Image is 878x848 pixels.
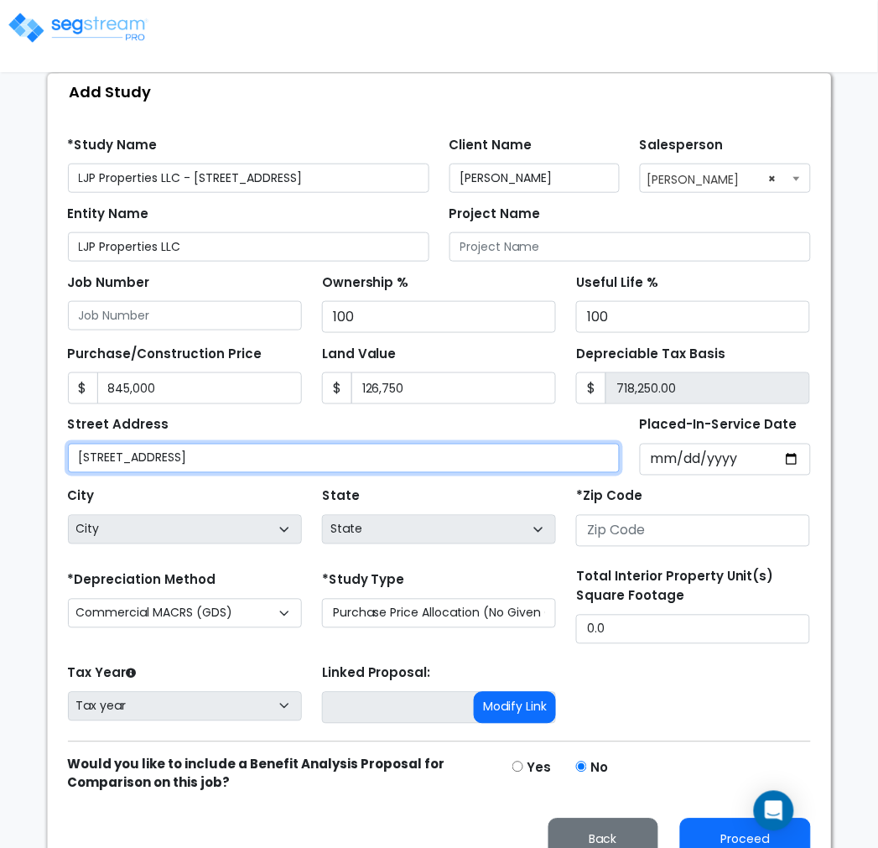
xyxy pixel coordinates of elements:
[56,74,831,110] div: Add Study
[576,615,810,644] input: total square foot
[576,372,606,404] span: $
[640,136,724,155] label: Salesperson
[97,372,302,404] input: Purchase or Construction Price
[474,692,556,724] button: Modify Link
[449,136,533,155] label: Client Name
[640,416,797,435] label: Placed-In-Service Date
[68,756,445,793] strong: Would you like to include a Benefit Analysis Proposal for Comparison on this job?
[68,232,429,262] input: Entity Name
[640,164,811,193] span: Zack Driscoll
[7,11,149,44] img: logo_pro_r.png
[322,372,352,404] span: $
[576,568,810,606] label: Total Interior Property Unit(s) Square Footage
[68,345,262,364] label: Purchase/Construction Price
[68,205,149,224] label: Entity Name
[68,273,150,293] label: Job Number
[351,372,556,404] input: Land Value
[322,273,409,293] label: Ownership %
[322,571,405,590] label: *Study Type
[605,372,810,404] input: 0.00
[322,345,397,364] label: Land Value
[322,487,360,507] label: State
[322,664,431,684] label: Linked Proposal:
[576,273,658,293] label: Useful Life %
[68,416,169,435] label: Street Address
[769,167,777,190] span: ×
[68,164,429,193] input: Study Name
[754,791,794,831] div: Open Intercom Messenger
[576,515,810,547] input: Zip Code
[68,664,137,684] label: Tax Year
[449,205,541,224] label: Project Name
[68,301,302,330] input: Job Number
[590,759,608,778] label: No
[68,571,216,590] label: *Depreciation Method
[576,487,642,507] label: *Zip Code
[449,164,621,193] input: Client Name
[576,345,725,364] label: Depreciable Tax Basis
[449,232,811,262] input: Project Name
[576,301,810,333] input: Useful Life %
[68,444,621,473] input: Street Address
[322,301,556,333] input: Ownership %
[527,759,551,778] label: Yes
[68,487,95,507] label: City
[68,136,158,155] label: *Study Name
[68,372,98,404] span: $
[641,164,810,191] span: Zack Driscoll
